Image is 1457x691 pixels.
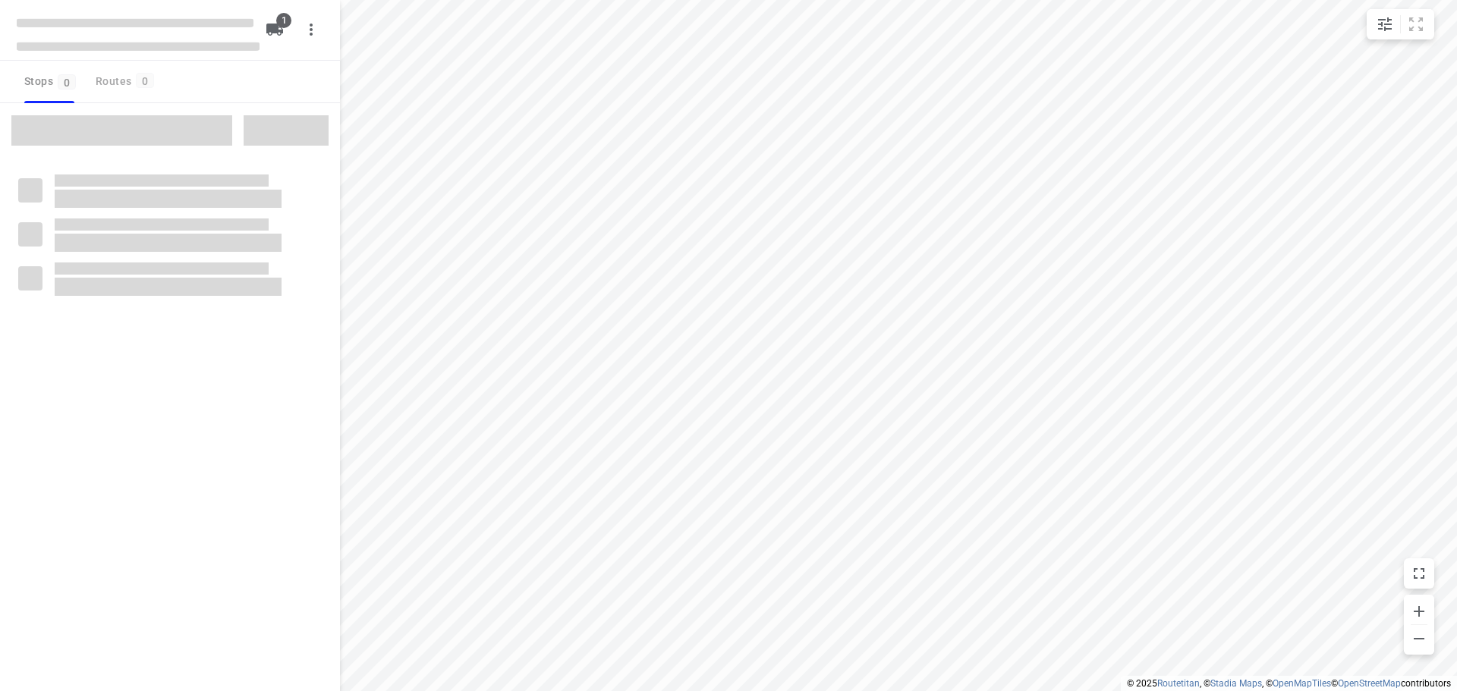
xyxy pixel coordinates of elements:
[1157,678,1200,689] a: Routetitan
[1338,678,1401,689] a: OpenStreetMap
[1273,678,1331,689] a: OpenMapTiles
[1370,9,1400,39] button: Map settings
[1127,678,1451,689] li: © 2025 , © , © © contributors
[1367,9,1434,39] div: small contained button group
[1210,678,1262,689] a: Stadia Maps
